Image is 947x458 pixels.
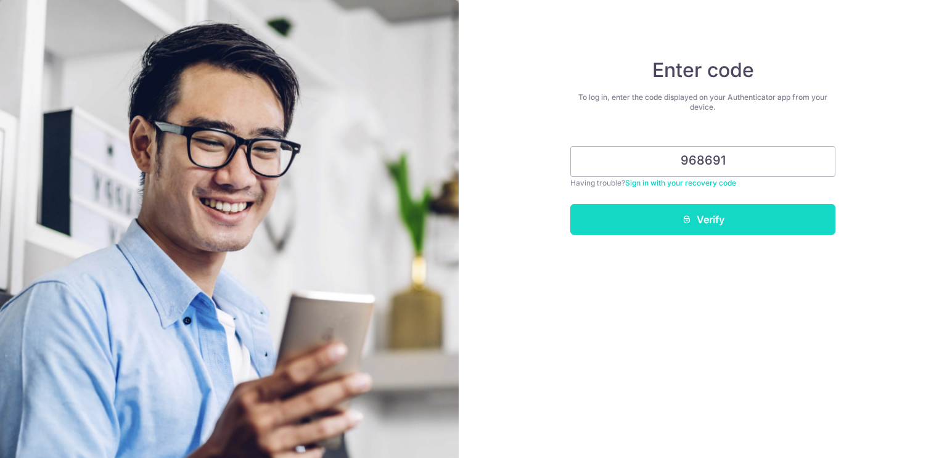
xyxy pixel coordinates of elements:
[570,146,835,177] input: Enter 6 digit code
[570,204,835,235] button: Verify
[625,178,736,187] a: Sign in with your recovery code
[570,58,835,83] h4: Enter code
[570,177,835,189] div: Having trouble?
[570,92,835,112] div: To log in, enter the code displayed on your Authenticator app from your device.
